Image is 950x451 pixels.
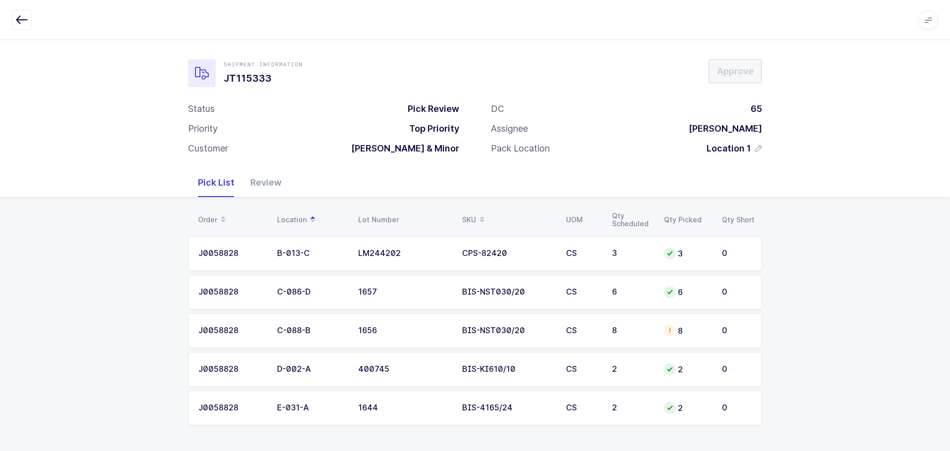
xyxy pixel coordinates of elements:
[198,326,265,335] div: J0058828
[358,403,450,412] div: 1644
[224,70,303,86] h1: JT115333
[198,211,265,228] div: Order
[566,288,600,297] div: CS
[358,216,450,224] div: Lot Number
[277,211,346,228] div: Location
[722,403,752,412] div: 0
[188,123,218,135] div: Priority
[612,288,652,297] div: 6
[664,286,710,298] div: 6
[722,326,752,335] div: 0
[462,249,554,258] div: CPS-82420
[277,326,346,335] div: C-088-B
[751,103,762,114] span: 65
[566,403,600,412] div: CS
[664,363,710,375] div: 2
[343,143,459,154] div: [PERSON_NAME] & Minor
[198,288,265,297] div: J0058828
[612,403,652,412] div: 2
[188,103,215,115] div: Status
[612,326,652,335] div: 8
[462,326,554,335] div: BIS-NST030/20
[722,365,752,374] div: 0
[664,325,710,337] div: 8
[664,216,710,224] div: Qty Picked
[612,365,652,374] div: 2
[242,168,289,197] div: Review
[401,123,459,135] div: Top Priority
[664,402,710,414] div: 2
[198,249,265,258] div: J0058828
[681,123,762,135] div: [PERSON_NAME]
[664,248,710,259] div: 3
[277,288,346,297] div: C-086-D
[491,123,528,135] div: Assignee
[462,403,554,412] div: BIS-4165/24
[722,288,752,297] div: 0
[707,143,762,154] button: Location 1
[491,143,550,154] div: Pack Location
[198,403,265,412] div: J0058828
[198,365,265,374] div: J0058828
[566,216,600,224] div: UOM
[566,326,600,335] div: CS
[277,365,346,374] div: D-002-A
[612,249,652,258] div: 3
[722,216,756,224] div: Qty Short
[400,103,459,115] div: Pick Review
[462,211,554,228] div: SKU
[722,249,752,258] div: 0
[707,143,751,154] span: Location 1
[491,103,504,115] div: DC
[358,249,450,258] div: LM244202
[277,249,346,258] div: B-013-C
[188,143,228,154] div: Customer
[190,168,242,197] div: Pick List
[358,326,450,335] div: 1656
[277,403,346,412] div: E-031-A
[566,249,600,258] div: CS
[612,212,652,228] div: Qty Scheduled
[224,60,303,68] div: Shipment Information
[462,288,554,297] div: BIS-NST030/20
[709,59,762,83] button: Approve
[358,288,450,297] div: 1657
[566,365,600,374] div: CS
[717,65,754,77] span: Approve
[462,365,554,374] div: BIS-KI610/10
[358,365,450,374] div: 400745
